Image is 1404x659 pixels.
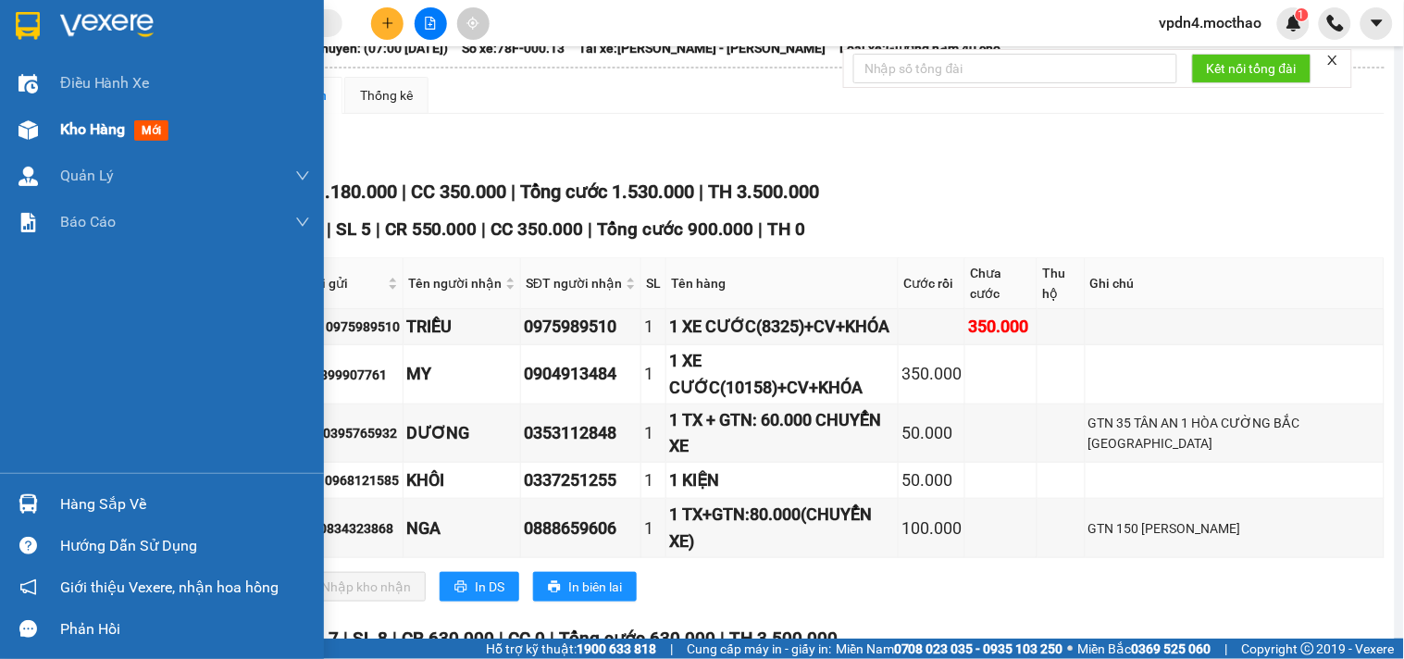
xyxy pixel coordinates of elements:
[19,537,37,554] span: question-circle
[578,38,826,58] span: Tài xế: [PERSON_NAME] - [PERSON_NAME]
[669,348,895,401] div: 1 XE CƯỚC(10158)+CV+KHÓA
[408,273,502,293] span: Tên người nhận
[1145,11,1277,34] span: vpdn4.mocthao
[19,120,38,140] img: warehouse-icon
[670,639,673,659] span: |
[1192,54,1311,83] button: Kết nối tổng đài
[521,463,641,499] td: 0337251255
[1301,642,1314,655] span: copyright
[1296,8,1309,21] sup: 1
[853,54,1177,83] input: Nhập số tổng đài
[589,218,593,240] span: |
[669,407,895,460] div: 1 TX + GTN: 60.000 CHUYỂN XE
[406,420,517,446] div: DƯƠNG
[965,258,1037,309] th: Chưa cước
[720,628,725,649] span: |
[289,273,384,293] span: Người gửi
[1326,54,1339,67] span: close
[729,628,838,649] span: TH 3.500.000
[521,404,641,464] td: 0353112848
[406,516,517,541] div: NGA
[641,258,666,309] th: SL
[1037,258,1086,309] th: Thu hộ
[524,314,638,340] div: 0975989510
[1369,15,1385,31] span: caret-down
[644,467,663,493] div: 1
[286,572,426,602] button: downloadNhập kho nhận
[1086,258,1385,309] th: Ghi chú
[287,423,400,443] div: LUÂN 0395765932
[521,345,641,404] td: 0904913484
[19,494,38,514] img: warehouse-icon
[508,628,545,649] span: CC 0
[404,309,521,345] td: TRIỀU
[1078,639,1211,659] span: Miền Bắc
[1327,15,1344,31] img: phone-icon
[19,74,38,93] img: warehouse-icon
[353,628,388,649] span: SL 8
[462,38,565,58] span: Số xe: 78F-000.13
[1298,8,1305,21] span: 1
[901,420,962,446] div: 50.000
[1361,7,1393,40] button: caret-down
[60,164,114,187] span: Quản Lý
[669,314,895,340] div: 1 XE CƯỚC(8325)+CV+KHÓA
[1225,639,1228,659] span: |
[666,258,899,309] th: Tên hàng
[901,516,962,541] div: 100.000
[336,218,371,240] span: SL 5
[699,180,703,203] span: |
[60,71,150,94] span: Điều hành xe
[524,420,638,446] div: 0353112848
[1088,413,1381,454] div: GTN 35 TÂN AN 1 HÒA CƯỜNG BẮC [GEOGRAPHIC_DATA]
[687,639,831,659] span: Cung cấp máy in - giấy in:
[901,467,962,493] div: 50.000
[577,641,656,656] strong: 1900 633 818
[60,210,116,233] span: Báo cáo
[360,85,413,106] div: Thống kê
[669,467,895,493] div: 1 KIỆN
[968,314,1034,340] div: 350.000
[9,9,74,74] img: logo.jpg
[286,180,397,203] span: CR 1.180.000
[836,639,1063,659] span: Miền Nam
[521,309,641,345] td: 0975989510
[526,273,622,293] span: SĐT người nhận
[768,218,806,240] span: TH 0
[669,502,895,554] div: 1 TX+GTN:80.000(CHUYỂN XE)
[402,628,494,649] span: CR 630.000
[287,518,400,539] div: LIÊM 0834323868
[475,577,504,597] span: In DS
[894,641,1063,656] strong: 0708 023 035 - 0935 103 250
[511,180,516,203] span: |
[404,404,521,464] td: DƯƠNG
[128,100,246,161] li: VP [GEOGRAPHIC_DATA]
[385,218,478,240] span: CR 550.000
[520,180,694,203] span: Tổng cước 1.530.000
[376,218,380,240] span: |
[548,580,561,595] span: printer
[1286,15,1302,31] img: icon-new-feature
[402,180,406,203] span: |
[568,577,622,597] span: In biên lai
[371,7,404,40] button: plus
[287,317,400,337] div: TRIỀU 0975989510
[491,218,584,240] span: CC 350.000
[457,7,490,40] button: aim
[415,7,447,40] button: file-add
[598,218,754,240] span: Tổng cước 900.000
[708,180,819,203] span: TH 3.500.000
[381,17,394,30] span: plus
[313,38,448,58] span: Chuyến: (07:00 [DATE])
[759,218,764,240] span: |
[295,168,310,183] span: down
[521,499,641,558] td: 0888659606
[644,314,663,340] div: 1
[440,572,519,602] button: printerIn DS
[486,639,656,659] span: Hỗ trợ kỹ thuật:
[392,628,397,649] span: |
[644,516,663,541] div: 1
[19,578,37,596] span: notification
[9,100,128,161] li: VP [GEOGRAPHIC_DATA]
[1207,58,1297,79] span: Kết nối tổng đài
